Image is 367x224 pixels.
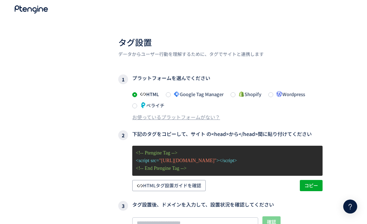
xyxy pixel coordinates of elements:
[304,180,318,191] span: コピー
[136,157,319,165] p: <script src= ></script>
[118,74,128,84] i: 1
[118,130,128,140] i: 2
[136,165,319,172] p: <!-- End Ptengine Tag -->
[300,180,323,191] button: コピー
[273,91,305,97] span: Wordpress
[137,180,201,191] span: HTMLタグ設置ガイドを確認
[118,51,323,58] p: データからユーザー行動を理解するために、タグでサイトと連携します
[136,149,319,157] p: <!-- Ptengine Tag -->
[118,201,128,211] i: 3
[132,180,206,191] button: HTMLタグ設置ガイドを確認
[118,36,323,48] h2: タグ設置
[137,91,159,97] span: HTML
[171,91,224,97] span: Google Tag Manager
[132,114,220,121] div: お使っているプラットフォームがない？
[118,74,323,84] h3: プラットフォームを選んでください
[235,91,261,97] span: Shopify
[118,130,323,140] h3: 下記のタグをコピーして、サイト の<head>から</head>間に貼り付けてください
[137,102,164,109] span: ペライチ
[118,201,323,211] h3: タグ設置後、ドメインを入力して、設置状況を確認してください
[159,158,217,163] span: "[URL][DOMAIN_NAME]"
